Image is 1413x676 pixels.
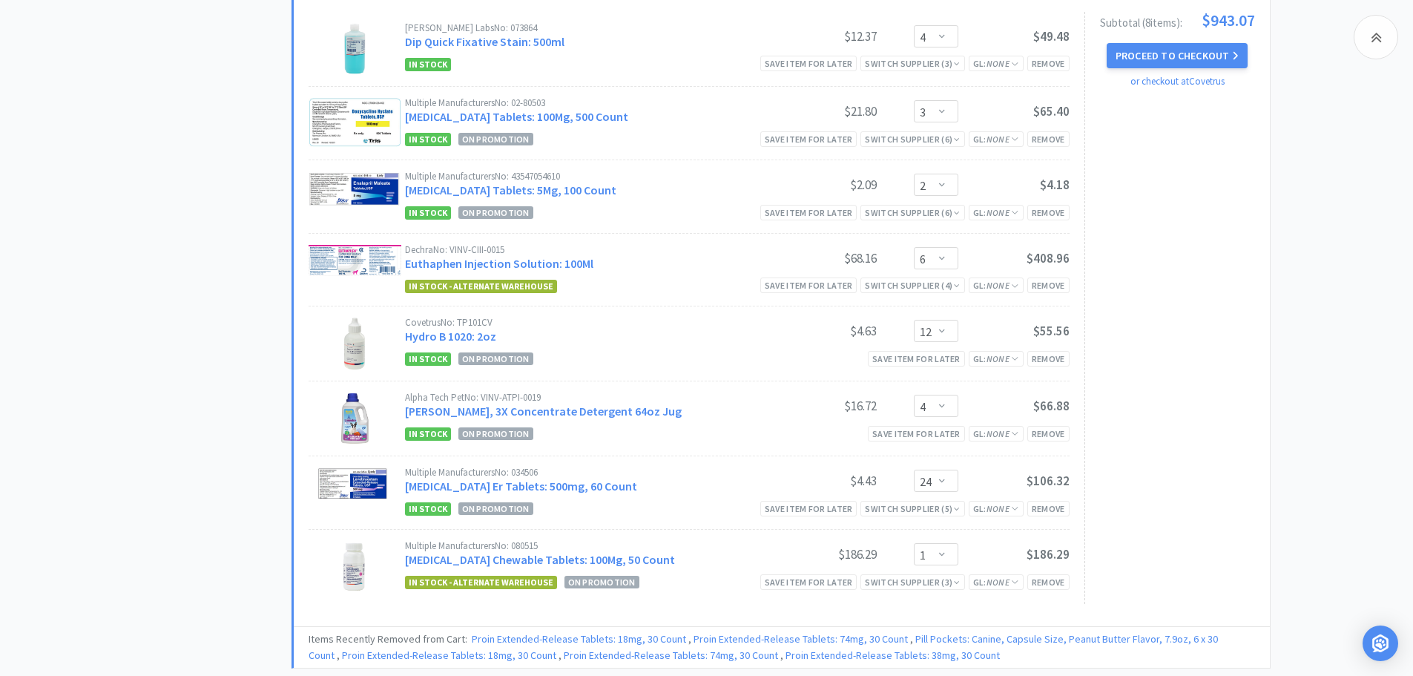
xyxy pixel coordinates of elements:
[564,576,639,588] span: On Promotion
[973,280,1019,291] span: GL:
[1027,131,1070,147] div: Remove
[405,171,765,181] div: Multiple Manufacturers No: 43547054610
[458,133,533,145] span: On Promotion
[343,23,366,75] img: eade0fba86a94b9e82e5e72478a9840f_450695.png
[1027,473,1070,489] span: $106.32
[987,353,1009,364] i: None
[1027,351,1070,367] div: Remove
[865,132,960,146] div: Switch Supplier ( 6 )
[865,206,960,220] div: Switch Supplier ( 6 )
[868,351,965,367] div: Save item for later
[344,318,365,370] img: 73e0b3a9074d4765bb4ced10fb0f695e_27059.png
[340,393,369,444] img: 8b629978825047a29aba2abd0217b539_695898.png
[405,467,765,477] div: Multiple Manufacturers No: 034506
[1027,250,1070,266] span: $408.96
[765,102,877,120] div: $21.80
[987,58,1009,69] i: None
[405,404,682,419] a: [PERSON_NAME], 3X Concentrate Detergent 64oz Jug
[987,207,1009,218] i: None
[294,626,1270,668] div: Items Recently Removed from Cart:
[868,426,965,442] div: Save item for later
[405,280,557,293] span: In Stock - Alternate Warehouse
[973,577,1019,588] span: GL:
[1107,43,1248,68] button: Proceed to Checkout
[765,322,877,340] div: $4.63
[458,502,533,515] span: On Promotion
[865,56,960,70] div: Switch Supplier ( 3 )
[1033,103,1070,119] span: $65.40
[1027,56,1070,71] div: Remove
[973,58,1019,69] span: GL:
[765,176,877,194] div: $2.09
[340,649,561,662] span: ,
[405,245,765,255] div: Dechra No: VINV-CIII-0015
[1033,28,1070,45] span: $49.48
[760,278,857,293] div: Save item for later
[987,280,1009,291] i: None
[694,632,908,646] a: Proin Extended-Release Tablets: 74mg, 30 Count
[470,632,691,646] span: ,
[865,502,960,516] div: Switch Supplier ( 5 )
[405,427,451,441] span: In Stock
[760,205,857,220] div: Save item for later
[1027,278,1070,293] div: Remove
[765,397,877,415] div: $16.72
[340,541,369,593] img: 4fcc62ce51df4245a3b47d4306d46c08_584706.png
[785,649,1000,662] a: Proin Extended-Release Tablets: 38mg, 30 Count
[309,245,401,276] img: 63f50727f1d646cfb46b280539ba4ad1_566175.png
[765,27,877,45] div: $12.37
[405,576,557,589] span: In Stock - Alternate Warehouse
[987,503,1009,514] i: None
[405,541,765,551] div: Multiple Manufacturers No: 080515
[309,98,401,147] img: 2a771443d60e43579373ae0c68846b31_624847.png
[458,352,533,365] span: On Promotion
[458,427,533,440] span: On Promotion
[765,249,877,267] div: $68.16
[1027,426,1070,442] div: Remove
[760,574,857,590] div: Save item for later
[1027,546,1070,562] span: $186.29
[564,649,778,662] a: Proin Extended-Release Tablets: 74mg, 30 Count
[765,545,877,563] div: $186.29
[865,278,960,292] div: Switch Supplier ( 4 )
[987,428,1009,439] i: None
[987,134,1009,145] i: None
[309,171,401,206] img: 204fcb551f2445d1a1cf87d982e86b22_515096.png
[405,183,616,197] a: [MEDICAL_DATA] Tablets: 5Mg, 100 Count
[472,632,686,646] a: Proin Extended-Release Tablets: 18mg, 30 Count
[1027,574,1070,590] div: Remove
[987,577,1009,588] i: None
[1202,12,1255,28] span: $943.07
[342,649,556,662] a: Proin Extended-Release Tablets: 18mg, 30 Count
[405,329,496,344] a: Hydro B 1020: 2oz
[405,23,765,33] div: [PERSON_NAME] Labs No: 073864
[765,472,877,490] div: $4.43
[405,98,765,108] div: Multiple Manufacturers No: 02-80503
[1027,205,1070,220] div: Remove
[405,206,451,220] span: In Stock
[1033,323,1070,339] span: $55.56
[865,575,960,589] div: Switch Supplier ( 3 )
[405,58,451,71] span: In Stock
[405,479,637,493] a: [MEDICAL_DATA] Er Tablets: 500mg, 60 Count
[973,134,1019,145] span: GL:
[973,503,1019,514] span: GL:
[760,501,857,516] div: Save item for later
[691,632,913,646] span: ,
[760,131,857,147] div: Save item for later
[309,467,401,500] img: ef6da76349ac46deabf70509517063e5_761322.png
[405,352,451,366] span: In Stock
[1040,177,1070,193] span: $4.18
[458,206,533,219] span: On Promotion
[405,318,765,327] div: Covetrus No: TP101CV
[405,552,675,567] a: [MEDICAL_DATA] Chewable Tablets: 100Mg, 50 Count
[1130,75,1225,88] a: or checkout at Covetrus
[973,353,1019,364] span: GL:
[1033,398,1070,414] span: $66.88
[561,649,783,662] span: ,
[405,133,451,146] span: In Stock
[405,393,765,402] div: Alpha Tech Pet No: VINV-ATPI-0019
[973,207,1019,218] span: GL:
[405,34,564,49] a: Dip Quick Fixative Stain: 500ml
[760,56,857,71] div: Save item for later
